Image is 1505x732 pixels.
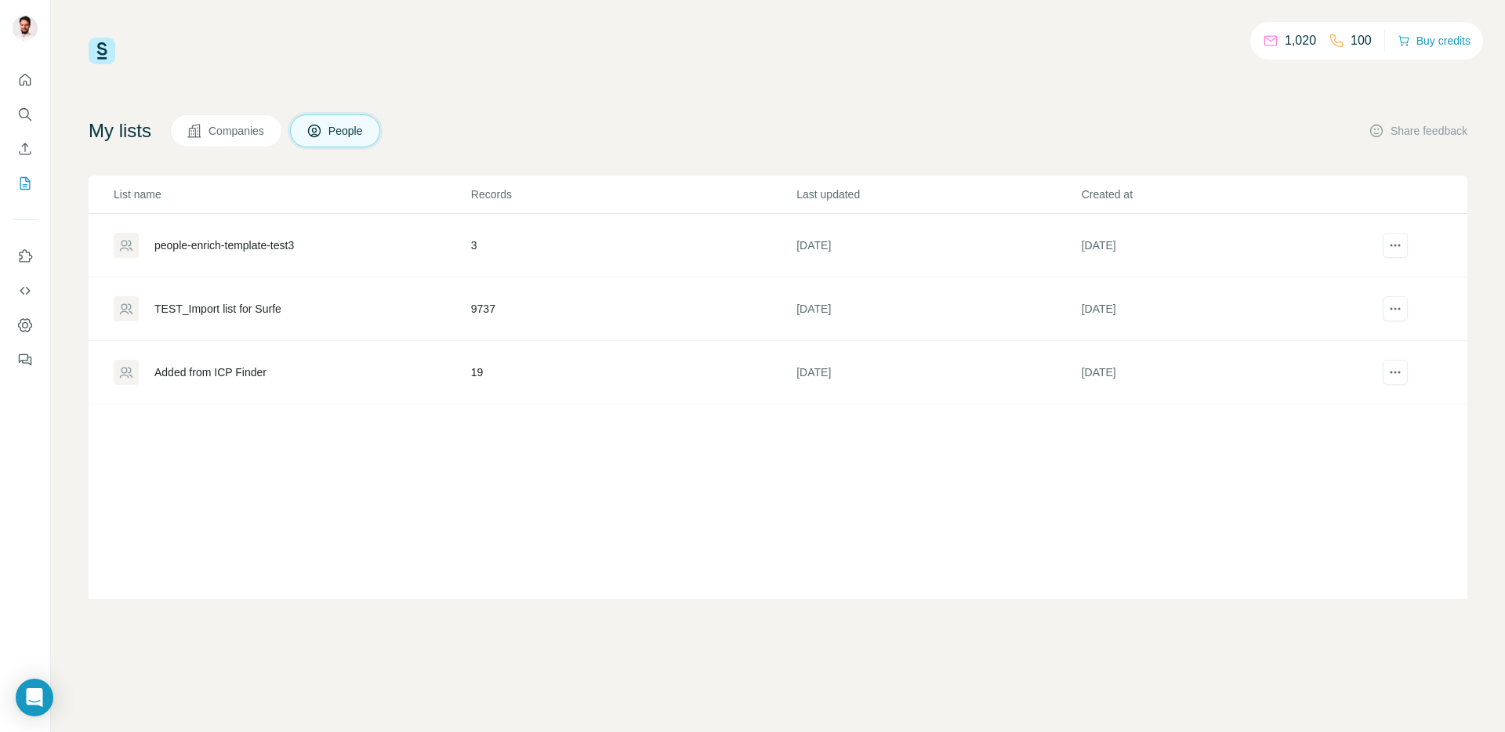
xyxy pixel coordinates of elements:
button: Quick start [13,66,38,94]
button: Use Surfe API [13,277,38,305]
button: actions [1383,296,1408,321]
button: Enrich CSV [13,135,38,163]
td: [DATE] [796,214,1080,277]
button: Search [13,100,38,129]
button: actions [1383,360,1408,385]
div: people-enrich-template-test3 [154,237,294,253]
p: 1,020 [1285,31,1316,50]
p: List name [114,187,470,202]
button: actions [1383,233,1408,258]
p: 100 [1351,31,1372,50]
p: Created at [1082,187,1365,202]
img: Surfe Logo [89,38,115,64]
td: 3 [470,214,796,277]
button: Feedback [13,346,38,374]
button: Use Surfe on LinkedIn [13,242,38,270]
button: Share feedback [1369,123,1467,139]
button: Dashboard [13,311,38,339]
p: Last updated [796,187,1079,202]
td: [DATE] [796,341,1080,404]
img: Avatar [13,16,38,41]
div: Added from ICP Finder [154,364,267,380]
button: My lists [13,169,38,197]
button: Buy credits [1398,30,1471,52]
h4: My lists [89,118,151,143]
td: [DATE] [796,277,1080,341]
div: TEST_Import list for Surfe [154,301,281,317]
td: [DATE] [1081,341,1365,404]
p: Records [471,187,795,202]
td: [DATE] [1081,277,1365,341]
span: Companies [209,123,266,139]
div: Open Intercom Messenger [16,679,53,716]
span: People [328,123,364,139]
td: 9737 [470,277,796,341]
td: [DATE] [1081,214,1365,277]
td: 19 [470,341,796,404]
